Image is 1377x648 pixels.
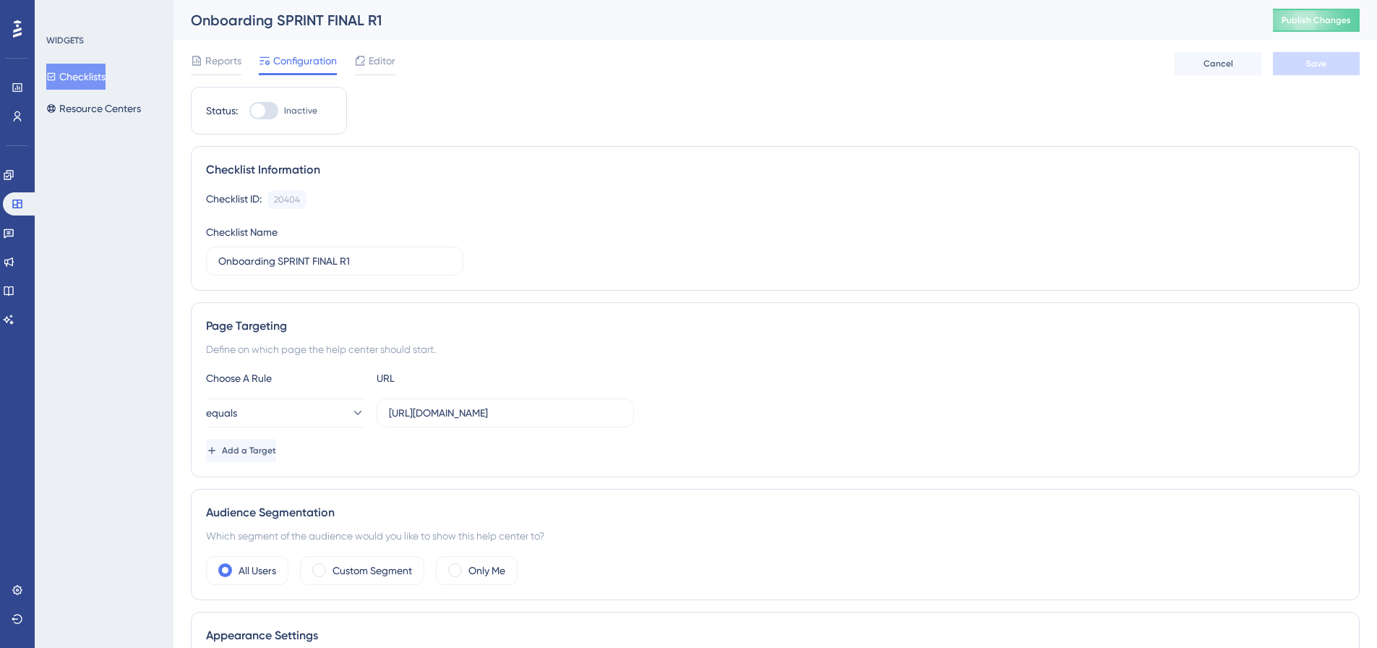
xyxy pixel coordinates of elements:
div: Onboarding SPRINT FINAL R1 [191,10,1237,30]
button: Resource Centers [46,95,141,121]
span: Publish Changes [1282,14,1351,26]
span: equals [206,404,237,422]
button: equals [206,398,365,427]
div: Define on which page the help center should start. [206,341,1344,358]
span: Save [1306,58,1326,69]
span: Reports [205,52,241,69]
label: Custom Segment [333,562,412,579]
span: Editor [369,52,395,69]
div: Which segment of the audience would you like to show this help center to? [206,527,1344,545]
span: Configuration [273,52,337,69]
div: Choose A Rule [206,370,365,387]
span: Cancel [1204,58,1233,69]
span: Add a Target [222,445,276,456]
div: 20404 [274,194,300,205]
div: Checklist ID: [206,190,262,209]
label: All Users [239,562,276,579]
button: Cancel [1175,52,1261,75]
input: yourwebsite.com/path [389,405,622,421]
span: Inactive [284,105,317,116]
button: Publish Changes [1273,9,1360,32]
button: Add a Target [206,439,276,462]
div: Appearance Settings [206,627,1344,644]
button: Save [1273,52,1360,75]
label: Only Me [468,562,505,579]
div: Status: [206,102,238,119]
div: URL [377,370,536,387]
input: Type your Checklist name [218,253,451,269]
div: WIDGETS [46,35,84,46]
button: Checklists [46,64,106,90]
div: Checklist Name [206,223,278,241]
div: Checklist Information [206,161,1344,179]
div: Audience Segmentation [206,504,1344,521]
div: Page Targeting [206,317,1344,335]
